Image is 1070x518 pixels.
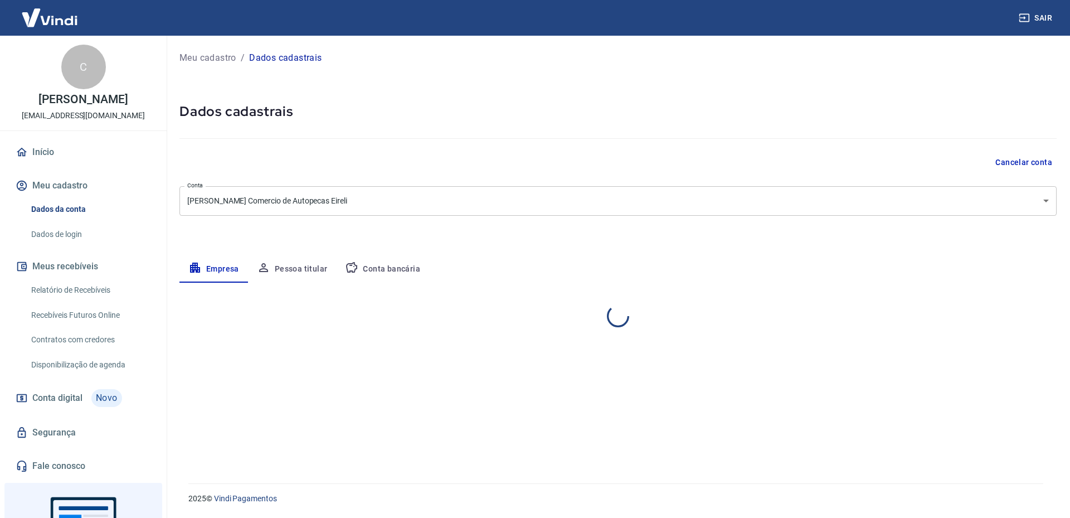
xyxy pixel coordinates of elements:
button: Meus recebíveis [13,254,153,279]
a: Segurança [13,420,153,445]
img: Vindi [13,1,86,35]
h5: Dados cadastrais [179,103,1057,120]
span: Conta digital [32,390,82,406]
a: Meu cadastro [179,51,236,65]
div: C [61,45,106,89]
a: Disponibilização de agenda [27,354,153,376]
a: Dados de login [27,223,153,246]
button: Sair [1016,8,1057,28]
p: / [241,51,245,65]
button: Pessoa titular [248,256,337,283]
div: [PERSON_NAME] Comercio de Autopecas Eireli [179,186,1057,216]
a: Fale conosco [13,454,153,478]
a: Relatório de Recebíveis [27,279,153,302]
button: Conta bancária [336,256,429,283]
p: 2025 © [188,493,1043,505]
a: Dados da conta [27,198,153,221]
button: Empresa [179,256,248,283]
a: Recebíveis Futuros Online [27,304,153,327]
p: Dados cadastrais [249,51,322,65]
a: Vindi Pagamentos [214,494,277,503]
button: Meu cadastro [13,173,153,198]
a: Contratos com credores [27,328,153,351]
a: Início [13,140,153,164]
p: [PERSON_NAME] [38,94,128,105]
label: Conta [187,181,203,190]
p: [EMAIL_ADDRESS][DOMAIN_NAME] [22,110,145,122]
button: Cancelar conta [991,152,1057,173]
a: Conta digitalNovo [13,385,153,412]
span: Novo [91,389,122,407]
